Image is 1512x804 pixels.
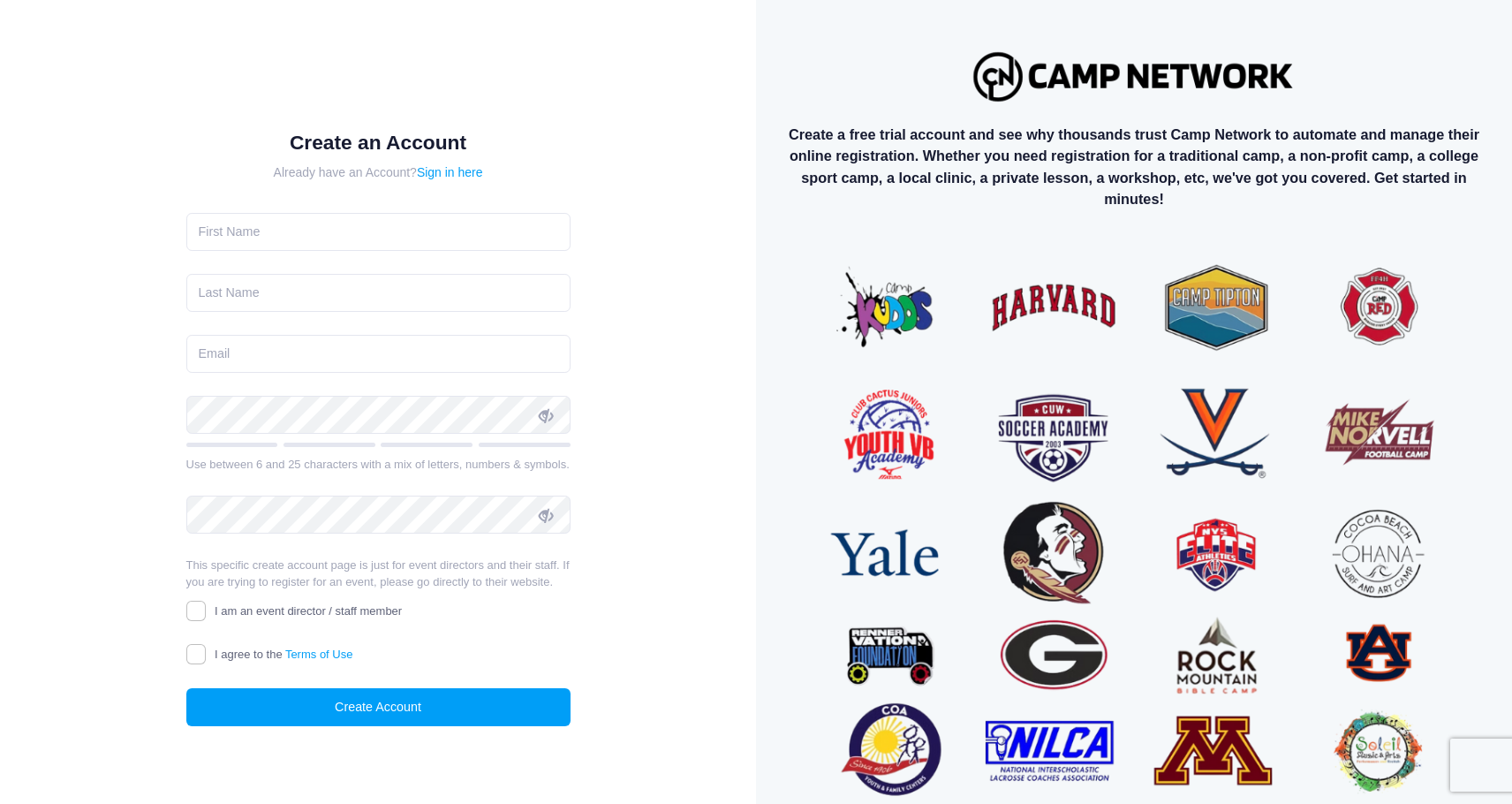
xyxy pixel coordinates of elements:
[186,688,571,726] button: Create Account
[215,648,352,661] span: I agree to the
[186,456,571,474] div: Use between 6 and 25 characters with a mix of letters, numbers & symbols.
[285,648,353,661] a: Terms of Use
[186,213,571,251] input: First Name
[186,335,571,373] input: Email
[186,131,571,155] h1: Create an Account
[215,604,402,618] span: I am an event director / staff member
[770,124,1498,210] p: Create a free trial account and see why thousands trust Camp Network to automate and manage their...
[186,644,207,664] input: I agree to theTerms of Use
[186,163,571,182] div: Already have an Account?
[186,557,571,591] p: This specific create account page is just for event directors and their staff. If you are trying ...
[965,43,1303,110] img: Logo
[186,274,571,312] input: Last Name
[186,601,207,621] input: I am an event director / staff member
[417,165,483,179] a: Sign in here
